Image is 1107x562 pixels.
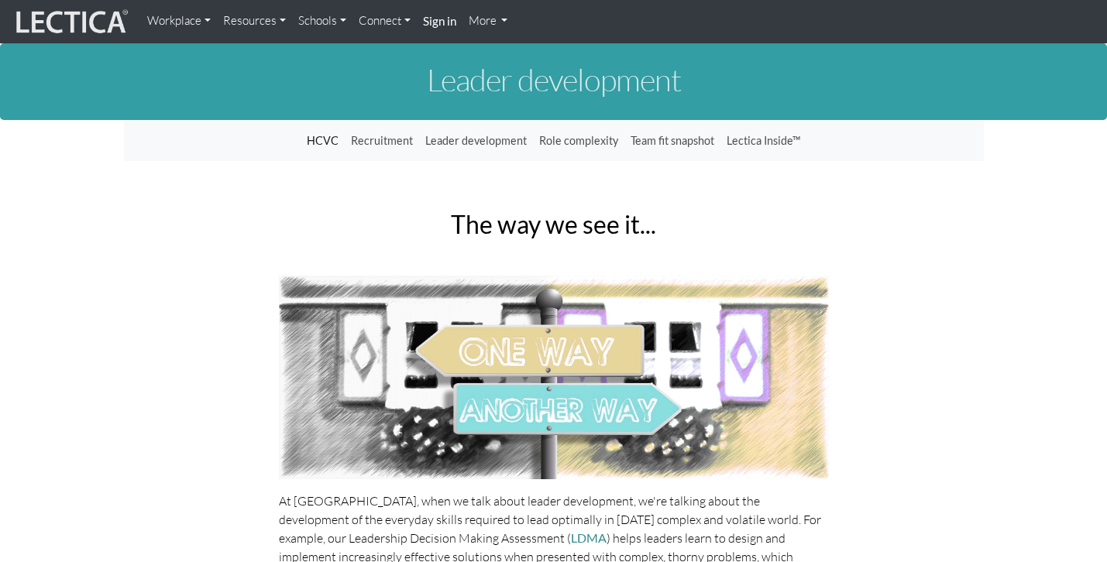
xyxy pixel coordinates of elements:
a: Sign in [417,6,462,37]
a: Recruitment [345,126,419,156]
a: More [462,6,514,36]
a: Role complexity [533,126,624,156]
a: Schools [292,6,352,36]
a: LDMA [571,530,607,545]
h2: The way we see it... [279,211,829,238]
a: Lectica Inside™ [720,126,806,156]
a: Resources [217,6,292,36]
img: Which way? [279,276,829,479]
a: Workplace [141,6,217,36]
a: Connect [352,6,417,36]
strong: Sign in [423,14,456,28]
h1: Leader development [124,63,984,97]
a: Leader development [419,126,533,156]
img: lecticalive [12,7,129,36]
a: Team fit snapshot [624,126,720,156]
a: HCVC [301,126,345,156]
